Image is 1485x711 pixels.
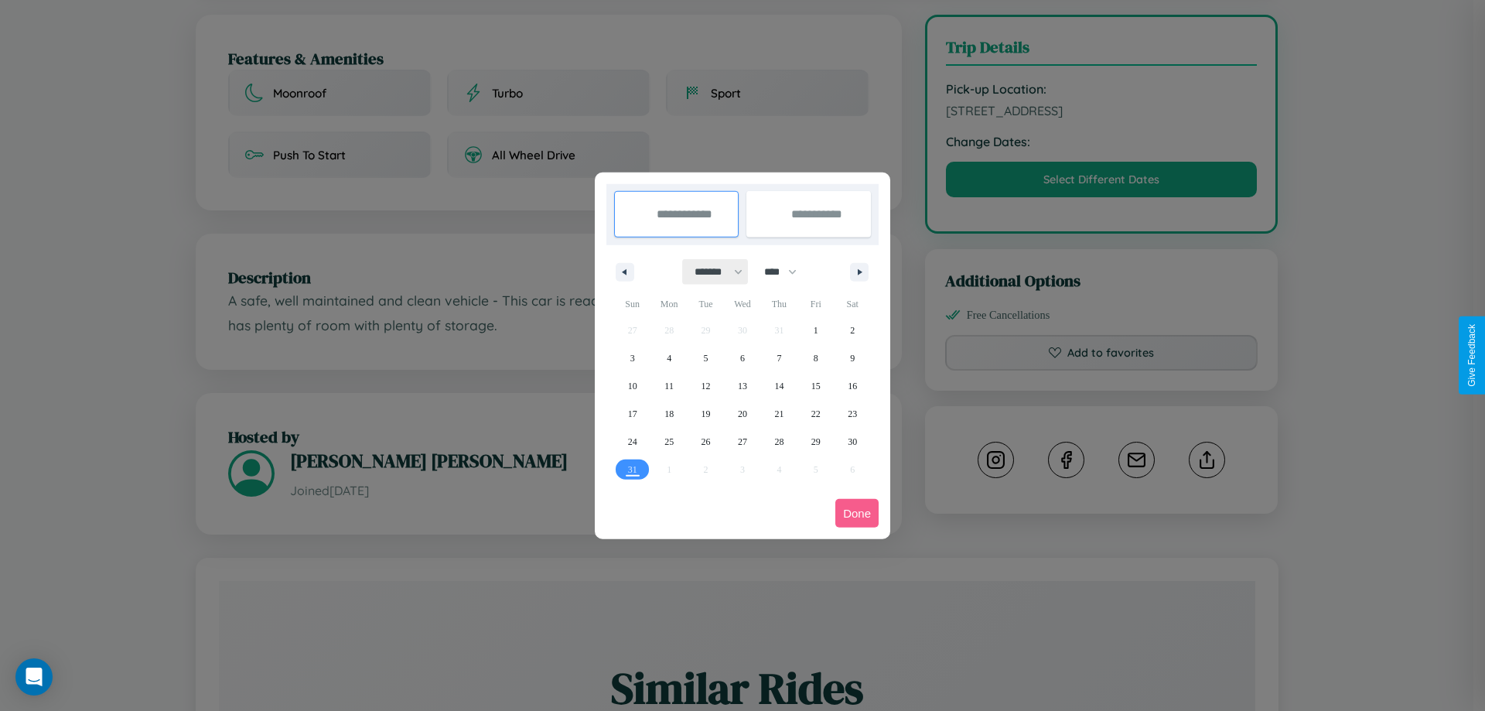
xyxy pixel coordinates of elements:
[614,400,650,428] button: 17
[688,372,724,400] button: 12
[797,316,834,344] button: 1
[628,372,637,400] span: 10
[848,372,857,400] span: 16
[774,428,783,456] span: 28
[688,400,724,428] button: 19
[814,344,818,372] span: 8
[774,372,783,400] span: 14
[702,428,711,456] span: 26
[704,344,708,372] span: 5
[761,344,797,372] button: 7
[835,344,871,372] button: 9
[850,316,855,344] span: 2
[835,400,871,428] button: 23
[724,292,760,316] span: Wed
[761,372,797,400] button: 14
[835,372,871,400] button: 16
[702,400,711,428] span: 19
[664,372,674,400] span: 11
[814,316,818,344] span: 1
[797,344,834,372] button: 8
[811,400,821,428] span: 22
[667,344,671,372] span: 4
[650,428,687,456] button: 25
[761,292,797,316] span: Thu
[614,292,650,316] span: Sun
[761,400,797,428] button: 21
[738,400,747,428] span: 20
[628,456,637,484] span: 31
[650,400,687,428] button: 18
[688,428,724,456] button: 26
[628,428,637,456] span: 24
[650,372,687,400] button: 11
[811,372,821,400] span: 15
[835,428,871,456] button: 30
[797,428,834,456] button: 29
[614,456,650,484] button: 31
[650,344,687,372] button: 4
[848,428,857,456] span: 30
[688,344,724,372] button: 5
[724,372,760,400] button: 13
[702,372,711,400] span: 12
[850,344,855,372] span: 9
[797,372,834,400] button: 15
[777,344,781,372] span: 7
[664,428,674,456] span: 25
[738,428,747,456] span: 27
[835,292,871,316] span: Sat
[614,344,650,372] button: 3
[650,292,687,316] span: Mon
[688,292,724,316] span: Tue
[835,316,871,344] button: 2
[15,658,53,696] div: Open Intercom Messenger
[724,400,760,428] button: 20
[797,292,834,316] span: Fri
[761,428,797,456] button: 28
[797,400,834,428] button: 22
[811,428,821,456] span: 29
[630,344,635,372] span: 3
[848,400,857,428] span: 23
[724,344,760,372] button: 6
[724,428,760,456] button: 27
[835,499,879,528] button: Done
[664,400,674,428] span: 18
[614,428,650,456] button: 24
[1466,324,1477,387] div: Give Feedback
[628,400,637,428] span: 17
[614,372,650,400] button: 10
[774,400,783,428] span: 21
[740,344,745,372] span: 6
[738,372,747,400] span: 13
